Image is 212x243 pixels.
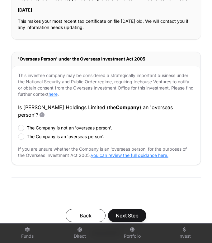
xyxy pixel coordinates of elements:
[161,225,208,242] a: Invest
[56,225,103,242] a: Direct
[18,18,195,31] p: This makes your most recent tax certificate on file [DATE] old. We will contact you if any inform...
[27,125,112,131] label: The Company is not an 'overseas person'.
[27,134,104,140] label: The Company is an 'overseas person'.
[18,104,194,119] p: Is [PERSON_NAME] Holdings Limited (the ) an 'overseas person'?
[108,209,146,222] button: Next Step
[181,213,212,243] iframe: Chat Widget
[18,146,194,158] p: If you are unsure whether the Company is an 'overseas person' for the purposes of the Overseas In...
[18,72,194,97] p: This investee company may be considered a strategically important business under the National Sec...
[4,225,51,242] a: Funds
[66,209,106,222] button: Back
[116,104,139,110] span: Company
[116,212,139,219] span: Next Step
[49,91,58,97] a: here
[18,56,194,62] h2: 'Overseas Person' under the Overseas Investment Act 2005
[18,7,195,13] p: [DATE]
[109,225,156,242] a: Portfolio
[73,212,98,219] span: Back
[91,153,168,158] a: you can review the full guidance here.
